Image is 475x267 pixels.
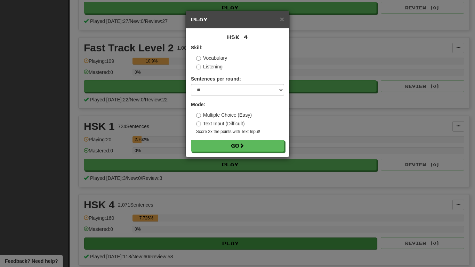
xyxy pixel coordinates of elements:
[191,102,205,107] strong: Mode:
[196,65,201,69] input: Listening
[196,111,252,118] label: Multiple Choice (Easy)
[280,15,284,23] span: ×
[196,129,284,135] small: Score 2x the points with Text Input !
[191,45,202,50] strong: Skill:
[196,56,201,61] input: Vocabulary
[191,75,241,82] label: Sentences per round:
[191,140,284,152] button: Go
[280,15,284,23] button: Close
[191,16,284,23] h5: Play
[196,55,227,61] label: Vocabulary
[196,122,201,126] input: Text Input (Difficult)
[196,120,245,127] label: Text Input (Difficult)
[196,113,201,118] input: Multiple Choice (Easy)
[196,63,223,70] label: Listening
[227,34,248,40] span: HSK 4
